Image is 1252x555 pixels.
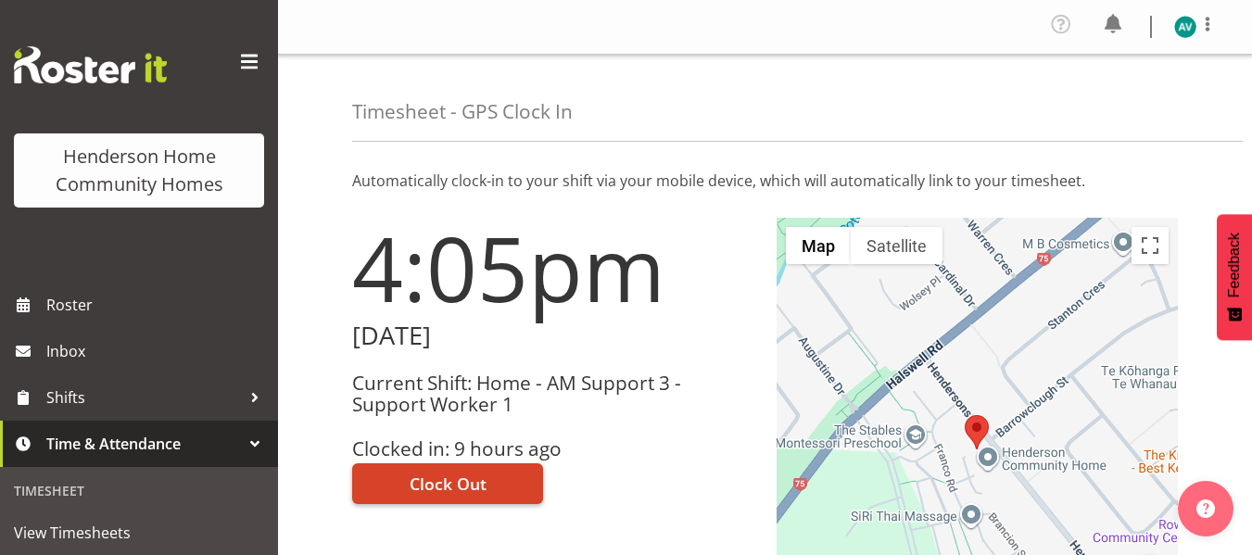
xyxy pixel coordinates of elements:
[1226,233,1243,297] span: Feedback
[352,170,1178,192] p: Automatically clock-in to your shift via your mobile device, which will automatically link to you...
[352,372,754,416] h3: Current Shift: Home - AM Support 3 - Support Worker 1
[14,46,167,83] img: Rosterit website logo
[14,519,264,547] span: View Timesheets
[5,472,273,510] div: Timesheet
[46,337,269,365] span: Inbox
[352,438,754,460] h3: Clocked in: 9 hours ago
[352,322,754,350] h2: [DATE]
[1132,227,1169,264] button: Toggle fullscreen view
[1196,499,1215,518] img: help-xxl-2.png
[1217,214,1252,340] button: Feedback - Show survey
[786,227,851,264] button: Show street map
[46,291,269,319] span: Roster
[352,101,573,122] h4: Timesheet - GPS Clock In
[352,218,754,318] h1: 4:05pm
[46,384,241,411] span: Shifts
[352,463,543,504] button: Clock Out
[851,227,942,264] button: Show satellite imagery
[1174,16,1196,38] img: asiasiga-vili8528.jpg
[32,143,246,198] div: Henderson Home Community Homes
[46,430,241,458] span: Time & Attendance
[410,472,487,496] span: Clock Out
